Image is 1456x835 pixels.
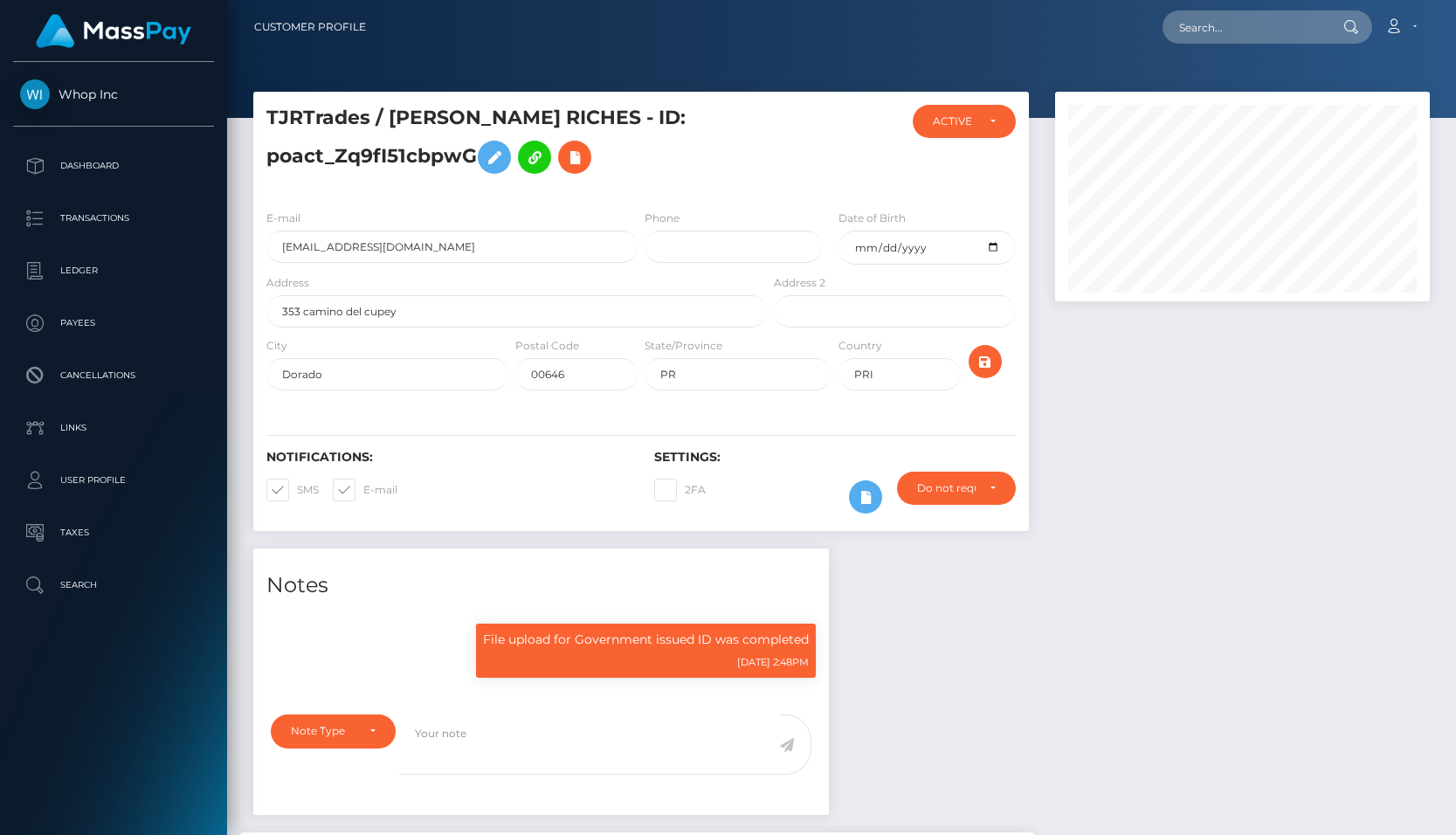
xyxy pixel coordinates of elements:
[266,570,816,601] h4: Notes
[13,354,214,397] a: Cancellations
[266,210,300,226] label: E-mail
[654,479,706,501] label: 2FA
[645,210,680,226] label: Phone
[737,656,809,668] small: [DATE] 2:48PM
[515,338,579,354] label: Postal Code
[20,520,207,546] p: Taxes
[483,631,809,649] p: File upload for Government issued ID was completed
[20,415,207,441] p: Links
[13,301,214,345] a: Payees
[333,479,397,501] label: E-mail
[271,714,396,748] button: Note Type
[20,153,207,179] p: Dashboard
[13,197,214,240] a: Transactions
[917,481,976,495] div: Do not require
[20,205,207,231] p: Transactions
[13,511,214,555] a: Taxes
[36,14,191,48] img: MassPay Logo
[266,450,628,465] h6: Notifications:
[645,338,722,354] label: State/Province
[1163,10,1327,44] input: Search...
[291,724,355,738] div: Note Type
[13,563,214,607] a: Search
[266,105,757,183] h5: TJRTrades / [PERSON_NAME] RICHES - ID: poact_Zq9fI51cbpwG
[13,249,214,293] a: Ledger
[266,479,319,501] label: SMS
[13,144,214,188] a: Dashboard
[266,275,309,291] label: Address
[774,275,825,291] label: Address 2
[897,472,1017,505] button: Do not require
[13,459,214,502] a: User Profile
[838,338,882,354] label: Country
[20,79,50,109] img: Whop Inc
[20,572,207,598] p: Search
[654,450,1016,465] h6: Settings:
[254,9,366,45] a: Customer Profile
[913,105,1016,138] button: ACTIVE
[20,362,207,389] p: Cancellations
[13,406,214,450] a: Links
[838,210,906,226] label: Date of Birth
[20,467,207,493] p: User Profile
[266,338,287,354] label: City
[933,114,976,128] div: ACTIVE
[13,86,214,102] span: Whop Inc
[20,258,207,284] p: Ledger
[20,310,207,336] p: Payees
